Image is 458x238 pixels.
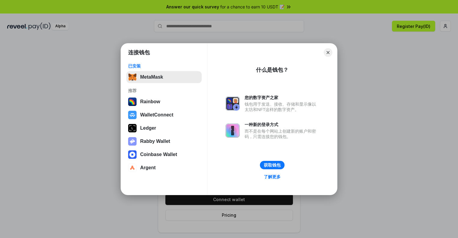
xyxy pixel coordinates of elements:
h1: 连接钱包 [128,49,150,56]
div: Ledger [140,125,156,131]
img: svg+xml,%3Csvg%20width%3D%22120%22%20height%3D%22120%22%20viewBox%3D%220%200%20120%20120%22%20fil... [128,98,137,106]
div: Rainbow [140,99,160,104]
button: Ledger [126,122,202,134]
div: Coinbase Wallet [140,152,177,157]
div: 了解更多 [264,174,281,179]
img: svg+xml,%3Csvg%20xmlns%3D%22http%3A%2F%2Fwww.w3.org%2F2000%2Fsvg%22%20width%3D%2228%22%20height%3... [128,124,137,132]
button: Close [324,48,332,57]
button: Coinbase Wallet [126,149,202,161]
div: Rabby Wallet [140,139,170,144]
div: 获取钱包 [264,162,281,168]
a: 了解更多 [260,173,284,181]
img: svg+xml,%3Csvg%20width%3D%2228%22%20height%3D%2228%22%20viewBox%3D%220%200%2028%2028%22%20fill%3D... [128,150,137,159]
button: WalletConnect [126,109,202,121]
button: Rabby Wallet [126,135,202,147]
div: 钱包用于发送、接收、存储和显示像以太坊和NFT这样的数字资产。 [245,101,319,112]
div: MetaMask [140,74,163,80]
div: Argent [140,165,156,170]
div: 什么是钱包？ [256,66,288,74]
button: Argent [126,162,202,174]
img: svg+xml,%3Csvg%20fill%3D%22none%22%20height%3D%2233%22%20viewBox%3D%220%200%2035%2033%22%20width%... [128,73,137,81]
button: MetaMask [126,71,202,83]
img: svg+xml,%3Csvg%20xmlns%3D%22http%3A%2F%2Fwww.w3.org%2F2000%2Fsvg%22%20fill%3D%22none%22%20viewBox... [128,137,137,146]
div: 而不是在每个网站上创建新的账户和密码，只需连接您的钱包。 [245,128,319,139]
div: WalletConnect [140,112,173,118]
img: svg+xml,%3Csvg%20width%3D%2228%22%20height%3D%2228%22%20viewBox%3D%220%200%2028%2028%22%20fill%3D... [128,111,137,119]
button: Rainbow [126,96,202,108]
div: 已安装 [128,63,200,69]
img: svg+xml,%3Csvg%20xmlns%3D%22http%3A%2F%2Fwww.w3.org%2F2000%2Fsvg%22%20fill%3D%22none%22%20viewBox... [225,123,240,138]
img: svg+xml,%3Csvg%20width%3D%2228%22%20height%3D%2228%22%20viewBox%3D%220%200%2028%2028%22%20fill%3D... [128,164,137,172]
div: 推荐 [128,88,200,93]
button: 获取钱包 [260,161,285,169]
img: svg+xml,%3Csvg%20xmlns%3D%22http%3A%2F%2Fwww.w3.org%2F2000%2Fsvg%22%20fill%3D%22none%22%20viewBox... [225,96,240,111]
div: 您的数字资产之家 [245,95,319,100]
div: 一种新的登录方式 [245,122,319,127]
